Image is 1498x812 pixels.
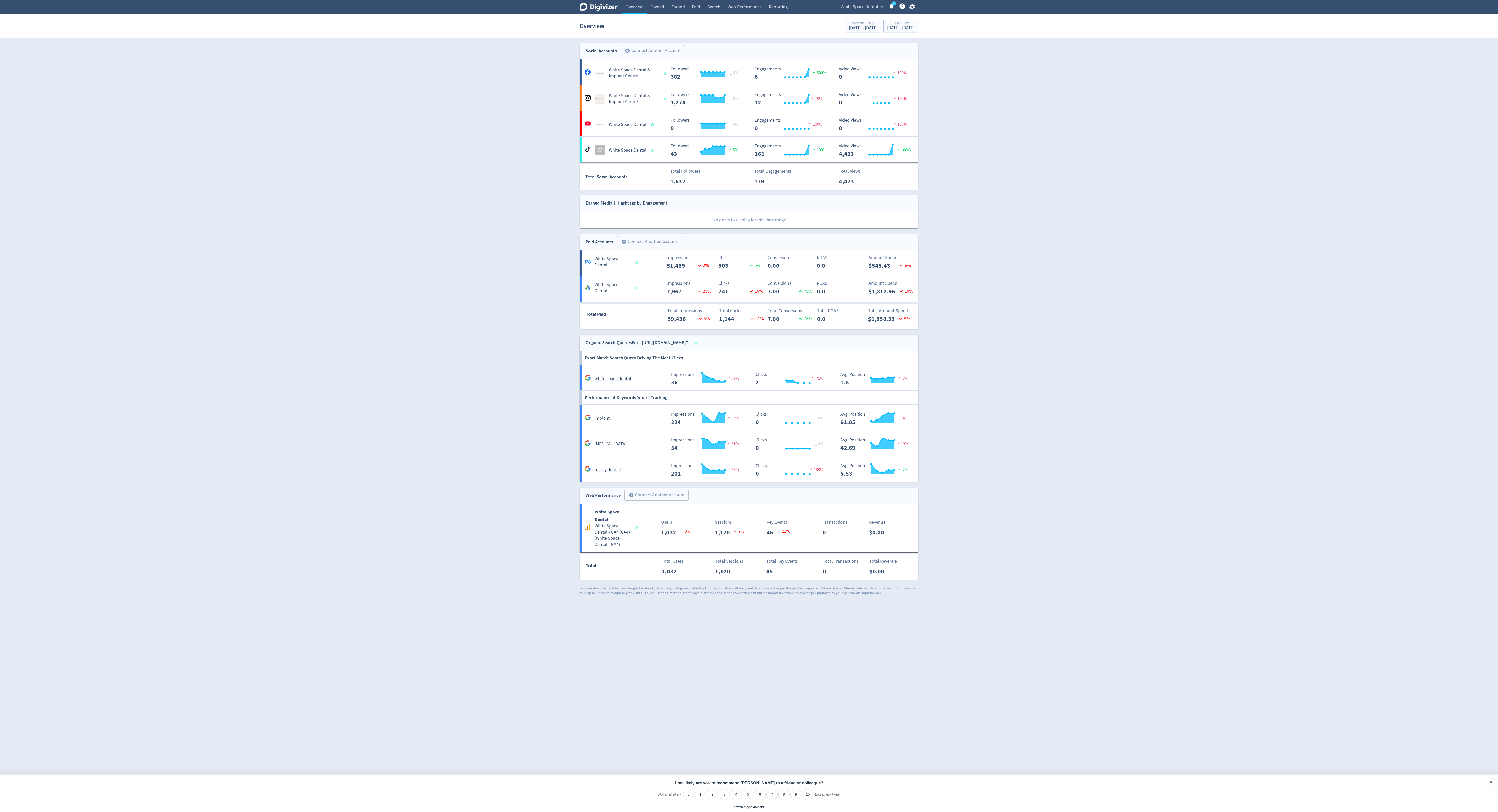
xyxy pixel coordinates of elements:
p: $1,858.39 [868,314,897,323]
p: 51,469 [667,261,696,270]
img: negative-performance.svg [892,122,897,126]
span: _ 0% [730,96,738,101]
button: Connect Another Account [617,236,681,247]
h6: Performance of Keywords You're Tracking [585,391,667,404]
p: 1,032 [661,528,680,537]
p: 1,032 [662,567,681,576]
div: Earned Media & Hashtags by Engagement [586,199,667,207]
span: Data last synced: 8 Oct 2025, 9:01am (AEDT) [651,149,656,152]
label: Not at all likely [658,792,681,801]
p: Amount Spend [868,254,915,261]
svg: Impressions 202 [668,463,745,477]
p: Total Followers [670,168,700,175]
h5: White Space Dental [595,256,631,268]
p: Sessions [715,519,732,526]
div: [DATE] - [DATE] [887,26,915,30]
a: [MEDICAL_DATA] Impressions 54 Impressions 54 31% Clicks 0 Clicks 0 _ 0% Avg. Position 42.69 Avg. ... [580,430,918,456]
a: implant Impressions 224 Impressions 224 39% Clicks 0 Clicks 0 _ 0% Avg. Position 61.05 Avg. Posit... [580,405,918,430]
svg: Engagements 0 [752,118,828,131]
p: Conversions [768,280,814,287]
h5: implant [595,415,610,422]
svg: Clicks 0 [753,463,830,477]
p: Clicks [718,254,765,261]
svg: Engagements 161 [752,144,828,157]
div: Total Paid [580,310,636,320]
img: positive-performance.svg [896,147,901,151]
img: positive-performance.svg [728,147,733,151]
p: 7,967 [667,287,696,296]
svg: Avg. Position 61.05 [838,412,914,425]
span: 100% [892,70,907,75]
li: 0 [683,789,694,800]
p: 75 % [797,288,812,295]
p: Key Events [767,519,787,526]
b: White Space Dental [595,509,619,522]
span: 100% [808,122,822,127]
p: Total Engagements [754,168,792,175]
a: manly dentist Impressions 202 Impressions 202 27% Clicks 0 Clicks 0 100% Avg. Position 5.53 Avg. ... [580,456,918,482]
a: Connect Another Account [621,490,689,501]
p: 59,436 [667,314,697,323]
div: Web Performance [586,492,621,499]
svg: Video Views 0 [836,118,913,131]
a: 1 [892,1,896,6]
img: negative-performance.svg [898,416,903,419]
span: Data last synced: 7 Oct 2025, 8:01pm (AEDT) [636,287,640,289]
div: W [595,145,605,155]
svg: Video Views 4,423 [836,144,913,157]
p: Total Views [839,168,868,175]
span: White Space Dental [841,3,878,11]
p: 16 % [748,288,763,295]
p: Amount Spend [868,280,915,287]
div: Last 7 Days [887,21,915,26]
h5: manly dentist [595,467,621,473]
svg: Avg. Position 1.8 [838,372,914,386]
span: 27% [726,467,739,472]
p: Transactions [823,519,847,526]
h6: Exact Match Search Query Driving The Most Clicks [585,351,683,365]
span: add_circle [625,48,630,53]
span: 100% [892,96,907,101]
h5: White Space Dental [595,282,631,294]
span: _ 0% [730,122,738,127]
p: 0.0 [817,261,846,270]
p: Total Transactions [823,558,859,565]
div: Previous 7 Days [849,21,877,26]
span: 500% [812,70,826,75]
span: 19% [896,441,908,446]
a: White Space Dental undefinedWhite Space Dental Followers 9 Followers 9 _ 0% Engagements 0 Engagem... [580,111,918,136]
li: 1 [695,789,706,800]
p: Digivizer downloads data from Google, Facebook, X (Twitter), Instagram, LinkedIn, Amazon and Micr... [580,586,918,596]
p: Total Impressions [667,307,714,314]
p: 0 [823,528,830,537]
p: 0.0 [817,314,846,323]
img: negative-performance.svg [898,376,903,380]
span: expand_more [879,5,884,9]
span: _ 0% [815,416,823,421]
li: 2 [707,789,718,800]
a: White Space Dental & Implant Centre undefinedWhite Space Dental & Implant Centre Followers 1,274 ... [580,85,918,111]
span: 100% [812,147,826,153]
img: White Space Dental & Implant Centre undefined [595,68,605,78]
img: negative-performance.svg [726,416,731,419]
span: add_circle [629,493,634,498]
svg: Avg. Position 5.53 [838,463,914,477]
p: 9 % [897,315,910,322]
svg: Impressions 36 [668,372,745,386]
span: Data last synced: 7 Oct 2025, 7:02pm (AEDT) [636,526,640,529]
li: 10 [802,789,813,800]
p: 0.0 [817,287,846,296]
h1: Overview [580,18,604,34]
span: 70% [810,96,822,101]
img: negative-performance.svg [811,376,816,380]
svg: Engagements 6 [752,66,828,80]
li: 6 [755,789,766,800]
img: negative-performance.svg [892,70,897,74]
div: Organic Search Queries For "[URL][DOMAIN_NAME]" [586,339,688,346]
li: 3 [719,789,730,800]
span: _ 0% [730,70,738,75]
a: Connect Another Account [617,46,685,56]
p: Revenue [869,519,886,526]
svg: Impressions 54 [668,438,745,451]
p: 7.00 [768,287,797,296]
